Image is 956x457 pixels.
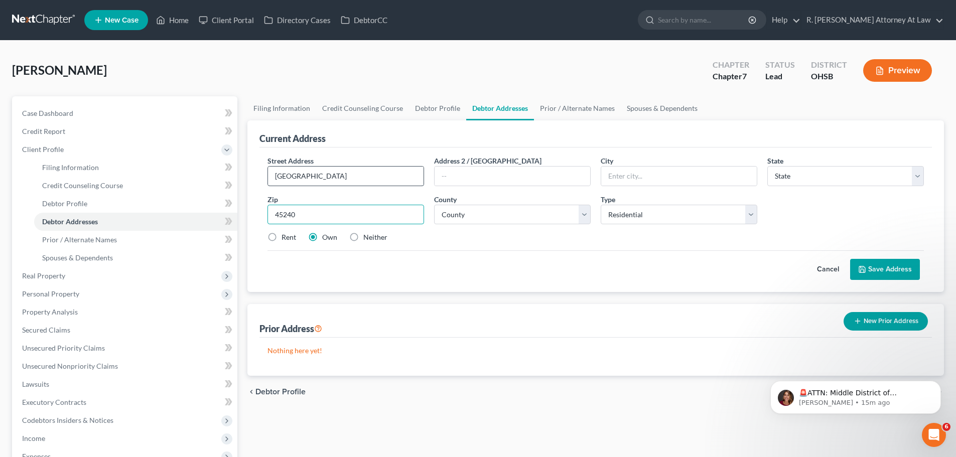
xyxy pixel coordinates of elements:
[268,167,424,186] input: Enter street address
[267,157,314,165] span: Street Address
[621,96,704,120] a: Spouses & Dependents
[282,232,296,242] label: Rent
[22,109,73,117] span: Case Dashboard
[22,271,65,280] span: Real Property
[42,253,113,262] span: Spouses & Dependents
[22,398,86,406] span: Executory Contracts
[767,11,800,29] a: Help
[713,59,749,71] div: Chapter
[34,249,237,267] a: Spouses & Dependents
[259,11,336,29] a: Directory Cases
[34,195,237,213] a: Debtor Profile
[259,323,322,335] div: Prior Address
[409,96,466,120] a: Debtor Profile
[942,423,950,431] span: 6
[434,195,457,204] span: County
[12,63,107,77] span: [PERSON_NAME]
[14,339,237,357] a: Unsecured Priority Claims
[247,388,255,396] i: chevron_left
[336,11,392,29] a: DebtorCC
[801,11,943,29] a: R. [PERSON_NAME] Attorney At Law
[14,357,237,375] a: Unsecured Nonpriority Claims
[22,145,64,154] span: Client Profile
[534,96,621,120] a: Prior / Alternate Names
[34,231,237,249] a: Prior / Alternate Names
[259,132,326,144] div: Current Address
[22,434,45,442] span: Income
[22,127,65,135] span: Credit Report
[14,393,237,411] a: Executory Contracts
[658,11,750,29] input: Search by name...
[42,235,117,244] span: Prior / Alternate Names
[247,388,306,396] button: chevron_left Debtor Profile
[22,289,79,298] span: Personal Property
[151,11,194,29] a: Home
[713,71,749,82] div: Chapter
[601,194,615,205] label: Type
[42,199,87,208] span: Debtor Profile
[14,122,237,140] a: Credit Report
[247,96,316,120] a: Filing Information
[844,312,928,331] button: New Prior Address
[601,157,613,165] span: City
[806,259,850,279] button: Cancel
[267,346,924,356] p: Nothing here yet!
[267,195,278,204] span: Zip
[434,156,541,166] label: Address 2 / [GEOGRAPHIC_DATA]
[42,217,98,226] span: Debtor Addresses
[435,167,590,186] input: --
[42,163,99,172] span: Filing Information
[755,360,956,430] iframe: Intercom notifications message
[34,159,237,177] a: Filing Information
[22,308,78,316] span: Property Analysis
[363,232,387,242] label: Neither
[466,96,534,120] a: Debtor Addresses
[14,104,237,122] a: Case Dashboard
[105,17,139,24] span: New Case
[811,71,847,82] div: OHSB
[811,59,847,71] div: District
[863,59,932,82] button: Preview
[22,344,105,352] span: Unsecured Priority Claims
[22,380,49,388] span: Lawsuits
[34,213,237,231] a: Debtor Addresses
[765,71,795,82] div: Lead
[742,71,747,81] span: 7
[22,362,118,370] span: Unsecured Nonpriority Claims
[267,205,424,225] input: XXXXX
[14,375,237,393] a: Lawsuits
[194,11,259,29] a: Client Portal
[14,321,237,339] a: Secured Claims
[316,96,409,120] a: Credit Counseling Course
[922,423,946,447] iframe: Intercom live chat
[255,388,306,396] span: Debtor Profile
[14,303,237,321] a: Property Analysis
[42,181,123,190] span: Credit Counseling Course
[765,59,795,71] div: Status
[22,326,70,334] span: Secured Claims
[34,177,237,195] a: Credit Counseling Course
[850,259,920,280] button: Save Address
[322,232,337,242] label: Own
[22,416,113,424] span: Codebtors Insiders & Notices
[601,167,757,186] input: Enter city...
[767,157,783,165] span: State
